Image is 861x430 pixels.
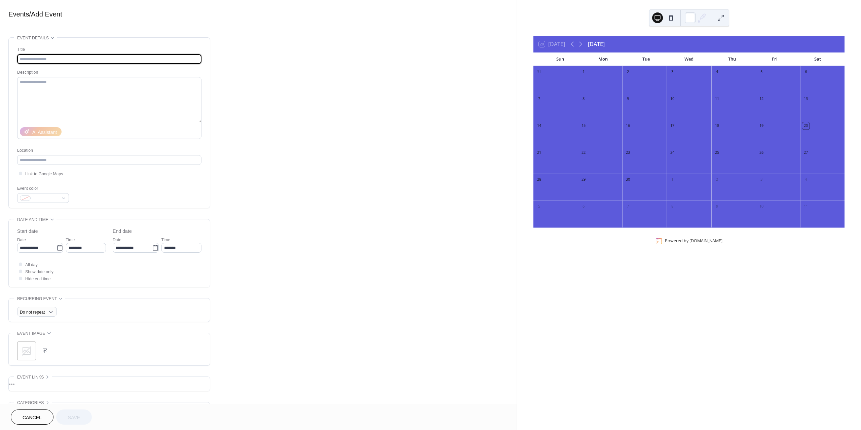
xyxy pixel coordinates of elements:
span: Hide end time [25,276,51,283]
div: 11 [802,203,810,210]
div: 11 [713,95,721,103]
a: Events [8,10,29,18]
span: Date and time [17,216,48,223]
div: Title [17,46,200,53]
div: 27 [802,149,810,156]
div: 16 [624,122,632,130]
div: 10 [669,95,676,103]
div: 19 [758,122,765,130]
div: 21 [535,149,543,156]
div: 10 [758,203,765,210]
div: Location [17,147,200,154]
div: 4 [713,68,721,76]
div: 23 [624,149,632,156]
div: 5 [535,203,543,210]
div: 1 [669,176,676,183]
div: Powered by [665,238,722,244]
span: / Add Event [29,10,62,18]
span: Cancel [23,414,42,421]
div: 22 [580,149,587,156]
button: Cancel [11,409,53,425]
div: 8 [580,95,587,103]
div: Wed [668,52,711,66]
span: Event links [17,374,44,381]
div: Fri [753,52,796,66]
div: 18 [713,122,721,130]
span: Date [113,237,121,244]
div: 1 [580,68,587,76]
div: Sun [539,52,582,66]
div: 6 [802,68,810,76]
div: ••• [9,402,210,417]
div: [DATE] [588,40,605,48]
div: 24 [669,149,676,156]
div: End date [113,228,132,235]
div: 6 [580,203,587,210]
span: Date [17,237,26,244]
div: 17 [669,122,676,130]
div: 31 [535,68,543,76]
div: 3 [758,176,765,183]
div: 15 [580,122,587,130]
div: ••• [9,377,210,391]
div: 13 [802,95,810,103]
div: 14 [535,122,543,130]
span: Event image [17,330,45,337]
span: All day [25,261,38,268]
div: 7 [535,95,543,103]
span: Recurring event [17,295,57,302]
div: 5 [758,68,765,76]
div: Sat [796,52,839,66]
span: Event details [17,35,49,42]
div: 2 [713,176,721,183]
div: 8 [669,203,676,210]
span: Time [161,237,171,244]
div: ; [17,342,36,360]
span: Time [66,237,75,244]
div: 26 [758,149,765,156]
span: Show date only [25,268,53,276]
div: 7 [624,203,632,210]
div: Start date [17,228,38,235]
div: 9 [713,203,721,210]
div: 25 [713,149,721,156]
div: Description [17,69,200,76]
div: Tue [625,52,668,66]
div: Event color [17,185,68,192]
div: Mon [582,52,625,66]
div: 3 [669,68,676,76]
span: Categories [17,399,44,406]
a: [DOMAIN_NAME] [689,238,722,244]
div: 9 [624,95,632,103]
div: Thu [710,52,753,66]
span: Do not repeat [20,310,45,315]
div: 28 [535,176,543,183]
div: 12 [758,95,765,103]
div: 4 [802,176,810,183]
div: 29 [580,176,587,183]
div: 20 [802,122,810,130]
div: 30 [624,176,632,183]
div: 2 [624,68,632,76]
span: Link to Google Maps [25,171,63,178]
